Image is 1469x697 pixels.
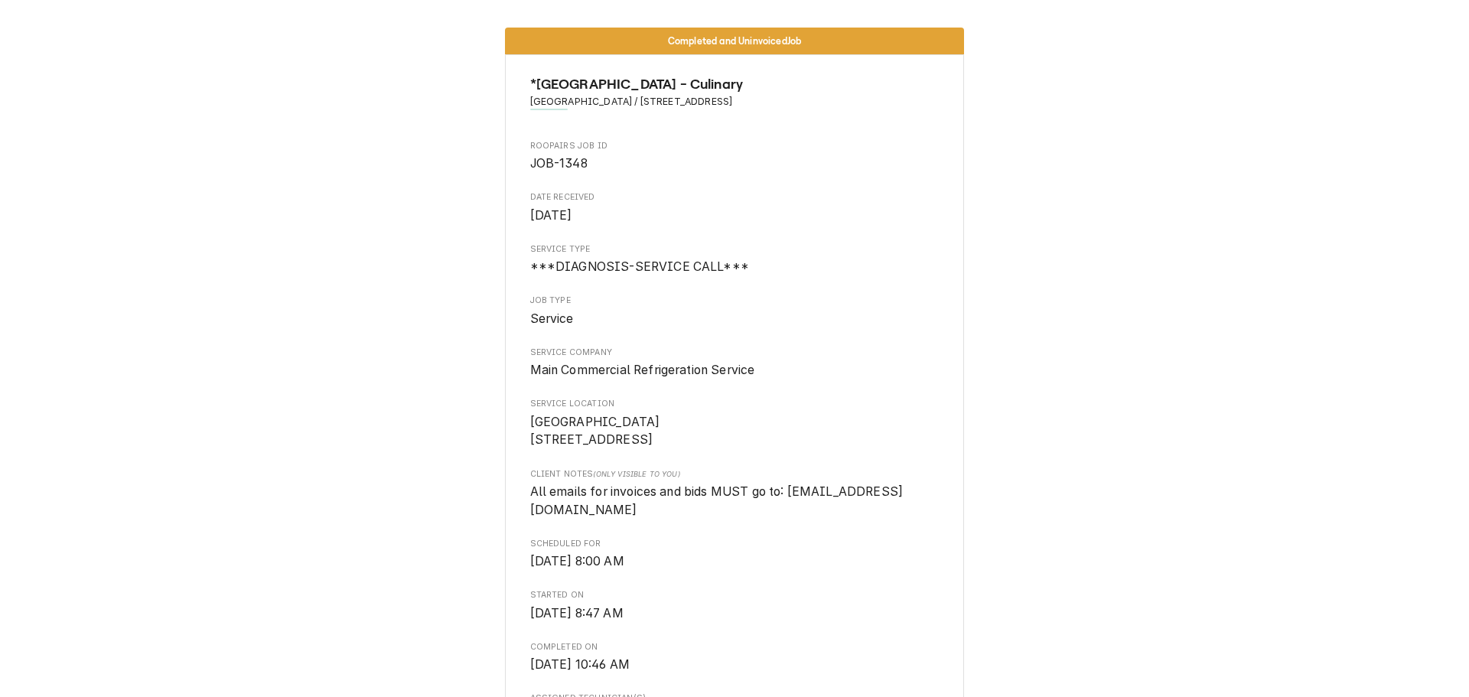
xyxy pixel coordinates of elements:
span: Main Commercial Refrigeration Service [530,363,755,377]
div: Date Received [530,191,940,224]
span: Service Type [530,243,940,256]
div: Client Information [530,74,940,121]
span: [DATE] 8:00 AM [530,554,624,568]
span: All emails for invoices and bids MUST go to: [EMAIL_ADDRESS][DOMAIN_NAME] [530,484,904,517]
span: Name [530,74,940,95]
span: Roopairs Job ID [530,155,940,173]
div: Scheduled For [530,538,940,571]
div: Status [505,28,964,54]
span: [DATE] 8:47 AM [530,606,624,620]
span: Date Received [530,191,940,204]
span: Service Company [530,347,940,359]
div: Roopairs Job ID [530,140,940,173]
span: Started On [530,589,940,601]
span: Client Notes [530,468,940,480]
span: Completed On [530,656,940,674]
div: Service Type [530,243,940,276]
div: Service Company [530,347,940,379]
div: Started On [530,589,940,622]
span: Completed and Uninvoiced Job [668,36,801,46]
span: Job Type [530,310,940,328]
span: Service Type [530,258,940,276]
span: Service Location [530,398,940,410]
span: Scheduled For [530,552,940,571]
span: Job Type [530,295,940,307]
span: Scheduled For [530,538,940,550]
div: [object Object] [530,468,940,519]
span: Service Location [530,413,940,449]
div: Completed On [530,641,940,674]
span: Service [530,311,574,326]
span: JOB-1348 [530,156,588,171]
span: Address [530,95,940,109]
div: Service Location [530,398,940,449]
span: (Only Visible to You) [593,470,679,478]
span: Completed On [530,641,940,653]
span: Date Received [530,207,940,225]
span: [object Object] [530,483,940,519]
div: Job Type [530,295,940,327]
span: Roopairs Job ID [530,140,940,152]
span: [GEOGRAPHIC_DATA] [STREET_ADDRESS] [530,415,660,448]
span: Started On [530,604,940,623]
span: [DATE] [530,208,572,223]
span: Service Company [530,361,940,379]
span: [DATE] 10:46 AM [530,657,630,672]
